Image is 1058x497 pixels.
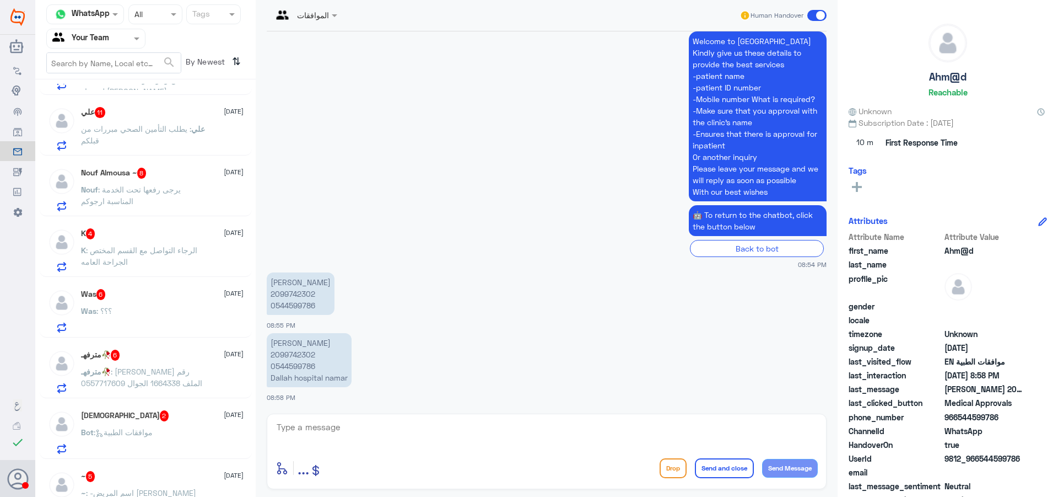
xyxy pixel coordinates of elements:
[849,425,942,437] span: ChannelId
[849,273,942,298] span: profile_pic
[48,228,75,256] img: defaultAdmin.png
[886,137,958,148] span: First Response Time
[751,10,803,20] span: Human Handover
[849,301,942,312] span: gender
[849,259,942,270] span: last_name
[81,168,147,179] h5: Nouf Almousa ~
[944,370,1024,381] span: 2025-08-30T17:58:41.462Z
[944,397,1024,409] span: Medical Approvals
[81,427,94,437] span: Bot
[849,453,942,464] span: UserId
[689,31,827,201] p: 30/8/2025, 8:54 PM
[48,289,75,317] img: defaultAdmin.png
[224,471,244,480] span: [DATE]
[48,410,75,438] img: defaultAdmin.png
[11,436,24,449] i: check
[695,458,754,478] button: Send and close
[849,467,942,478] span: email
[689,205,827,236] p: 30/8/2025, 8:54 PM
[849,356,942,367] span: last_visited_flow
[849,397,942,409] span: last_clicked_button
[298,456,309,480] button: ...
[224,288,244,298] span: [DATE]
[81,185,98,194] span: Nouf
[81,245,197,266] span: : الرجاء التواصل مع القسم المختص الجراحة العامه
[849,412,942,423] span: phone_number
[10,8,25,26] img: Widebot Logo
[929,71,967,83] h5: Ahm@d
[224,349,244,359] span: [DATE]
[81,228,95,239] h5: K
[929,87,968,97] h6: Reachable
[849,231,942,243] span: Attribute Name
[163,54,176,72] button: search
[267,394,295,401] span: 08:58 PM
[95,107,106,118] span: 11
[690,240,824,257] div: Back to bot
[7,468,28,489] button: Avatar
[944,231,1024,243] span: Attribute Value
[944,245,1024,256] span: Ahm@d
[86,471,95,482] span: 5
[81,185,181,206] span: : يرجى رفعها تحت الخدمة المناسبة ارجوكم
[849,439,942,451] span: HandoverOn
[96,306,112,316] span: : ؟؟؟
[48,168,75,195] img: defaultAdmin.png
[111,350,120,361] span: 6
[48,350,75,377] img: defaultAdmin.png
[849,117,1047,129] span: Subscription Date : [DATE]
[929,24,967,62] img: defaultAdmin.png
[160,410,169,421] span: 2
[944,273,972,301] img: defaultAdmin.png
[944,301,1024,312] span: null
[94,427,153,437] span: : موافقات الطبية
[81,350,120,361] h5: مترفهـ🥀
[944,425,1024,437] span: 2
[849,314,942,326] span: locale
[86,228,95,239] span: 4
[944,342,1024,354] span: 2025-08-30T17:52:38.347Z
[944,453,1024,464] span: 9812_966544599786
[944,467,1024,478] span: null
[81,245,86,255] span: K
[47,53,181,73] input: Search by Name, Local etc…
[944,439,1024,451] span: true
[52,30,69,47] img: yourTeam.svg
[267,272,334,315] p: 30/8/2025, 8:55 PM
[224,167,244,177] span: [DATE]
[224,106,244,116] span: [DATE]
[267,333,352,387] p: 30/8/2025, 8:58 PM
[81,107,106,118] h5: علي
[944,314,1024,326] span: null
[191,8,210,22] div: Tags
[81,410,169,421] h5: ISJ
[52,6,69,23] img: whatsapp.png
[81,306,96,316] span: Was
[81,124,191,145] span: : يطلب التأمين الصحي مبررات من قبلكم
[849,105,892,117] span: Unknown
[944,356,1024,367] span: موافقات الطبية EN
[849,370,942,381] span: last_interaction
[96,289,106,300] span: 6
[81,367,202,388] span: : [PERSON_NAME] رقم الملف 1664338 الجوال 0557717609
[849,342,942,354] span: signup_date
[267,322,295,329] span: 08:55 PM
[849,133,882,153] span: 10 m
[81,471,95,482] h5: ~
[298,458,309,478] span: ...
[944,328,1024,340] span: Unknown
[762,459,818,478] button: Send Message
[660,458,687,478] button: Drop
[232,52,241,71] i: ⇅
[163,56,176,69] span: search
[849,383,942,395] span: last_message
[849,480,942,492] span: last_message_sentiment
[944,412,1024,423] span: 966544599786
[224,410,244,420] span: [DATE]
[849,245,942,256] span: first_name
[181,52,228,74] span: By Newest
[137,168,147,179] span: 8
[849,328,942,340] span: timezone
[944,480,1024,492] span: 0
[48,107,75,135] img: defaultAdmin.png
